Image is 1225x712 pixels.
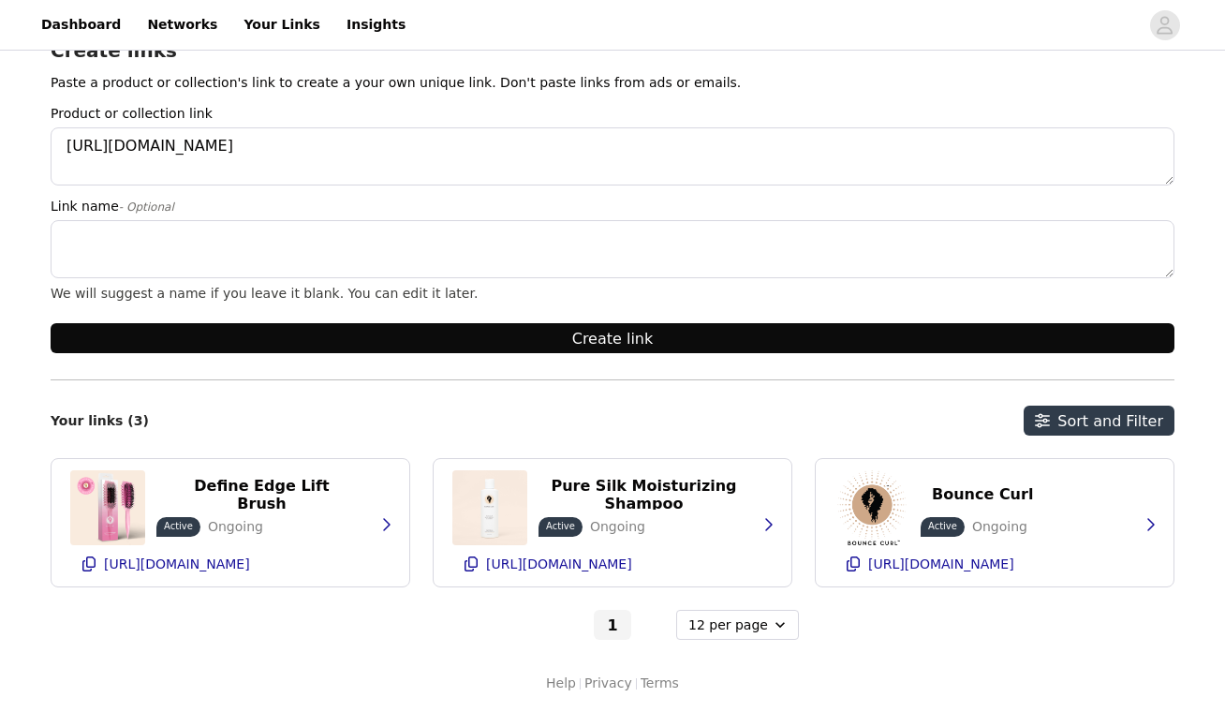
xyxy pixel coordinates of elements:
button: Create link [51,323,1174,353]
a: Networks [136,4,229,46]
a: Dashboard [30,4,132,46]
h2: Create links [51,39,1174,62]
img: Pure Silk Moisturizing Shampoo [452,470,527,545]
p: [URL][DOMAIN_NAME] [486,556,632,571]
a: Your Links [232,4,332,46]
p: Active [164,519,193,533]
button: Bounce Curl [921,480,1044,510]
img: Define EdgeLift Brush [70,470,145,545]
button: [URL][DOMAIN_NAME] [70,549,391,579]
button: Go To Page 1 [594,610,631,640]
button: Go to next page [635,610,672,640]
textarea: [URL][DOMAIN_NAME] [51,127,1174,185]
p: Ongoing [590,517,645,537]
p: Active [928,519,957,533]
a: Terms [641,674,679,693]
label: Link name [51,197,1163,216]
button: Go to previous page [553,610,590,640]
p: Pure Silk Moisturizing Shampoo [550,477,738,512]
a: Insights [335,4,417,46]
button: [URL][DOMAIN_NAME] [834,549,1155,579]
button: Define Edge Lift Brush [156,480,367,510]
p: Paste a product or collection's link to create a your own unique link. Don't paste links from ads... [51,73,1174,93]
button: Sort and Filter [1024,406,1174,436]
button: [URL][DOMAIN_NAME] [452,549,773,579]
p: Ongoing [972,517,1027,537]
button: Pure Silk Moisturizing Shampoo [539,480,749,510]
p: Ongoing [208,517,263,537]
span: - Optional [119,200,174,214]
img: Bounce Curl [834,470,909,545]
p: [URL][DOMAIN_NAME] [868,556,1014,571]
p: Define Edge Lift Brush [168,477,356,512]
label: Product or collection link [51,104,1163,124]
p: [URL][DOMAIN_NAME] [104,556,250,571]
a: Privacy [584,674,632,693]
div: avatar [1156,10,1173,40]
p: Bounce Curl [932,485,1033,503]
div: We will suggest a name if you leave it blank. You can edit it later. [51,286,1174,301]
h2: Your links (3) [51,413,149,429]
p: Active [546,519,575,533]
a: Help [546,674,576,693]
